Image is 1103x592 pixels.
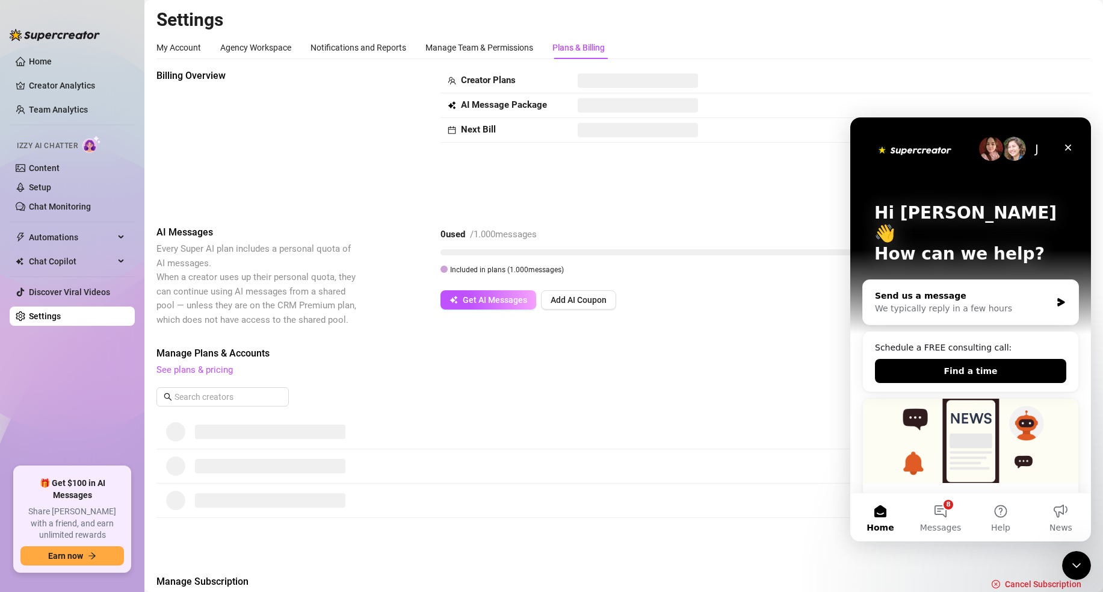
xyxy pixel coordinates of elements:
div: Agency Workspace [220,41,291,54]
img: 🚀 New Release: Like & Comment Bumps [13,281,228,366]
iframe: Intercom live chat [1062,551,1091,580]
strong: Next Bill [461,124,496,135]
span: Messages [70,406,111,414]
strong: Creator Plans [461,75,516,86]
span: / 1.000 messages [470,229,537,240]
iframe: Intercom live chat [850,117,1091,541]
span: Share [PERSON_NAME] with a friend, and earn unlimited rewards [20,506,124,541]
a: See plans & pricing [156,364,233,375]
span: AI Messages [156,225,359,240]
span: 🎁 Get $100 in AI Messages [20,478,124,501]
span: Chat Copilot [29,252,114,271]
span: search [164,393,172,401]
button: Messages [60,376,120,424]
span: Automations [29,228,114,247]
a: Settings [29,311,61,321]
span: team [448,76,456,85]
img: logo-BBDzfeDw.svg [10,29,100,41]
span: Manage Plans & Accounts [156,346,1091,361]
button: Get AI Messages [440,290,536,310]
a: Chat Monitoring [29,202,91,211]
a: Creator Analytics [29,76,125,95]
span: Add AI Coupon [551,295,607,305]
a: Discover Viral Videos [29,287,110,297]
a: Content [29,163,60,173]
span: Manage Subscription [156,575,478,589]
div: Notifications and Reports [311,41,406,54]
div: 🚀 New Release: Like & Comment Bumps [12,281,229,446]
span: calendar [448,126,456,134]
span: News [199,406,222,414]
span: arrow-right [88,552,96,560]
div: Manage Team & Permissions [425,41,533,54]
span: Earn now [48,551,83,561]
strong: 0 used [440,229,465,240]
span: Get AI Messages [463,295,527,305]
span: thunderbolt [16,232,25,242]
button: News [181,376,241,424]
span: Home [16,406,43,414]
span: Included in plans ( 1.000 messages) [450,266,564,274]
h2: Settings [156,8,1091,31]
a: Home [29,57,52,66]
button: Earn nowarrow-right [20,546,124,566]
span: Every Super AI plan includes a personal quota of AI messages. When a creator uses up their person... [156,243,356,325]
img: AI Chatter [82,136,101,153]
div: Close [207,19,229,41]
div: My Account [156,41,201,54]
strong: AI Message Package [461,99,547,110]
span: Billing Overview [156,69,359,83]
span: Help [141,406,160,414]
span: Izzy AI Chatter [17,140,78,152]
img: Chat Copilot [16,257,23,266]
button: Add AI Coupon [541,290,616,310]
span: close-circle [992,580,1000,588]
button: Help [120,376,181,424]
span: Cancel Subscription [1005,579,1081,589]
a: Setup [29,182,51,192]
a: Team Analytics [29,105,88,114]
div: Plans & Billing [552,41,605,54]
input: Search creators [175,390,272,403]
